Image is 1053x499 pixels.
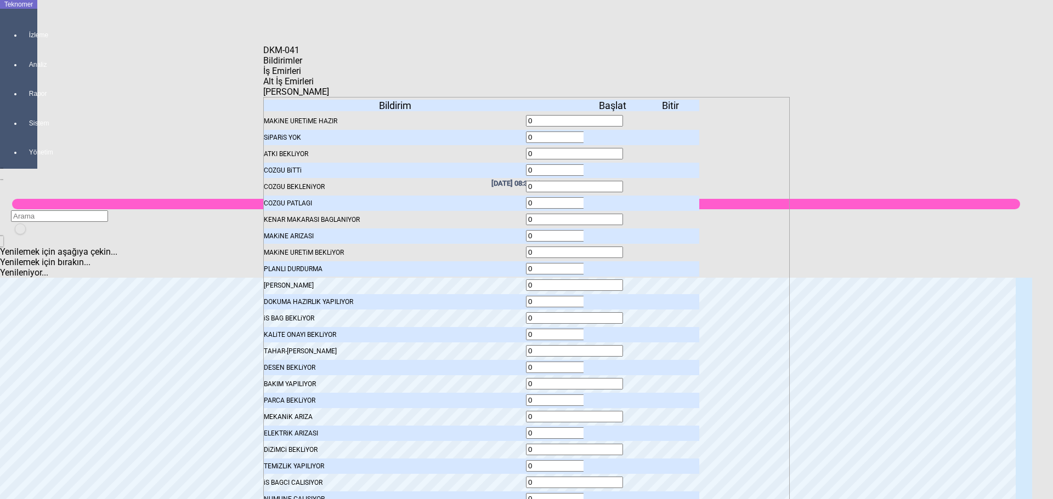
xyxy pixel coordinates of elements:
input: With Spin And Buttons [526,411,623,422]
div: COZGU BEKLENiYOR [264,179,526,194]
input: With Spin And Buttons [526,131,623,143]
span: İş Emirleri [263,66,301,76]
div: KALiTE ONAYI BEKLiYOR [264,327,526,342]
input: With Spin And Buttons [526,444,623,455]
input: With Spin And Buttons [526,181,623,192]
input: With Spin And Buttons [526,427,623,439]
input: With Spin And Buttons [526,345,623,357]
input: With Spin And Buttons [526,460,623,472]
div: Bildirim [264,100,526,111]
input: With Spin And Buttons [526,148,623,159]
div: COZGU BiTTi [264,163,526,178]
div: SiPARiS YOK [264,130,526,145]
input: With Spin And Buttons [526,263,623,274]
input: With Spin And Buttons [526,246,623,258]
div: iS BAG BEKLiYOR [264,311,526,326]
input: With Spin And Buttons [526,197,623,209]
div: iS BAGCI CALISIYOR [264,475,526,490]
span: Bildirimler [263,55,302,66]
input: With Spin And Buttons [526,296,623,307]
div: ELEKTRiK ARIZASI [264,426,526,441]
div: DiZiMCi BEKLiYOR [264,442,526,457]
div: PARCA BEKLiYOR [264,393,526,408]
div: TEMiZLiK YAPILIYOR [264,458,526,474]
div: KENAR MAKARASI BAGLANIYOR [264,212,526,227]
div: DKM-041 [263,45,305,55]
input: With Spin And Buttons [526,230,623,242]
input: With Spin And Buttons [526,115,623,127]
div: COZGU PATLAGI [264,196,526,211]
span: [PERSON_NAME] [263,87,329,97]
input: With Spin And Buttons [526,312,623,324]
input: With Spin And Buttons [526,378,623,389]
input: With Spin And Buttons [526,329,623,340]
div: BAKIM YAPILIYOR [264,376,526,392]
div: PLANLI DURDURMA [264,261,526,277]
input: With Spin And Buttons [526,164,623,176]
input: With Spin And Buttons [526,394,623,406]
input: With Spin And Buttons [526,214,623,225]
div: DESEN BEKLiYOR [264,360,526,375]
div: TAHAR-[PERSON_NAME] [264,343,526,359]
div: MAKiNE ARIZASI [264,228,526,244]
input: With Spin And Buttons [526,362,623,373]
div: [PERSON_NAME] [264,278,526,293]
div: ATKI BEKLiYOR [264,146,526,162]
span: Alt İş Emirleri [263,76,314,87]
input: With Spin And Buttons [526,279,623,291]
div: MAKiNE URETiME HAZIR [264,113,526,129]
div: Başlat [584,100,641,111]
div: Bitir [642,100,699,111]
div: DOKUMA HAZIRLIK YAPILIYOR [264,294,526,309]
input: With Spin And Buttons [526,477,623,488]
div: MEKANiK ARIZA [264,409,526,425]
div: MAKiNE URETiM BEKLiYOR [264,245,526,260]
